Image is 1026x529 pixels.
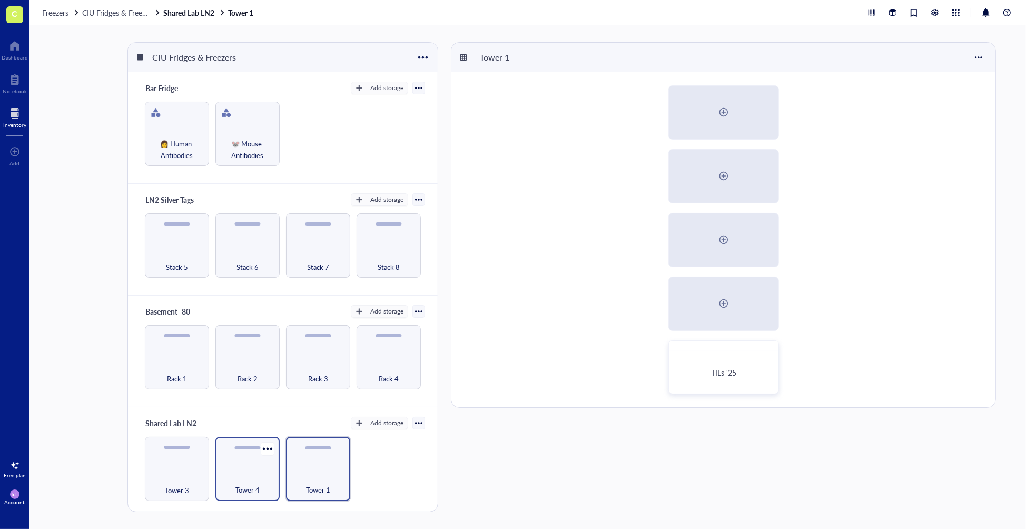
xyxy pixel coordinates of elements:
button: Add storage [351,82,408,94]
div: CIU Fridges & Freezers [147,48,241,66]
span: Stack 6 [236,261,259,273]
div: Add storage [370,195,403,204]
span: Rack 2 [238,373,258,385]
div: Free plan [4,472,26,478]
div: Add storage [370,418,403,428]
button: Add storage [351,193,408,206]
a: Freezers [42,8,80,17]
div: Account [5,499,25,505]
span: 🐭 Mouse Antibodies [220,138,275,161]
span: Tower 4 [235,484,260,496]
div: Dashboard [2,54,28,61]
span: Rack 4 [379,373,399,385]
span: Stack 8 [378,261,400,273]
span: Rack 3 [308,373,328,385]
div: LN2 Silver Tags [141,192,204,207]
div: Basement -80 [141,304,204,319]
div: Notebook [3,88,27,94]
span: Stack 7 [307,261,329,273]
div: Add storage [370,307,403,316]
a: Notebook [3,71,27,94]
button: Add storage [351,417,408,429]
span: Freezers [42,7,68,18]
div: Bar Fridge [141,81,204,95]
a: Inventory [3,105,26,128]
div: Shared Lab LN2 [141,416,204,430]
span: Tower 1 [306,484,330,496]
span: Tower 3 [165,485,189,496]
a: Shared Lab LN2Tower 1 [163,8,255,17]
span: 👩 Human Antibodies [150,138,204,161]
a: CIU Fridges & Freezers [82,8,161,17]
span: TILs '25 [711,367,736,378]
span: Rack 1 [167,373,187,385]
span: Stack 5 [166,261,188,273]
div: Add storage [370,83,403,93]
span: C [12,7,18,20]
span: CIU Fridges & Freezers [82,7,155,18]
div: Tower 1 [475,48,538,66]
div: Inventory [3,122,26,128]
span: ET [12,492,17,496]
a: Dashboard [2,37,28,61]
div: Add [10,160,20,166]
button: Add storage [351,305,408,318]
